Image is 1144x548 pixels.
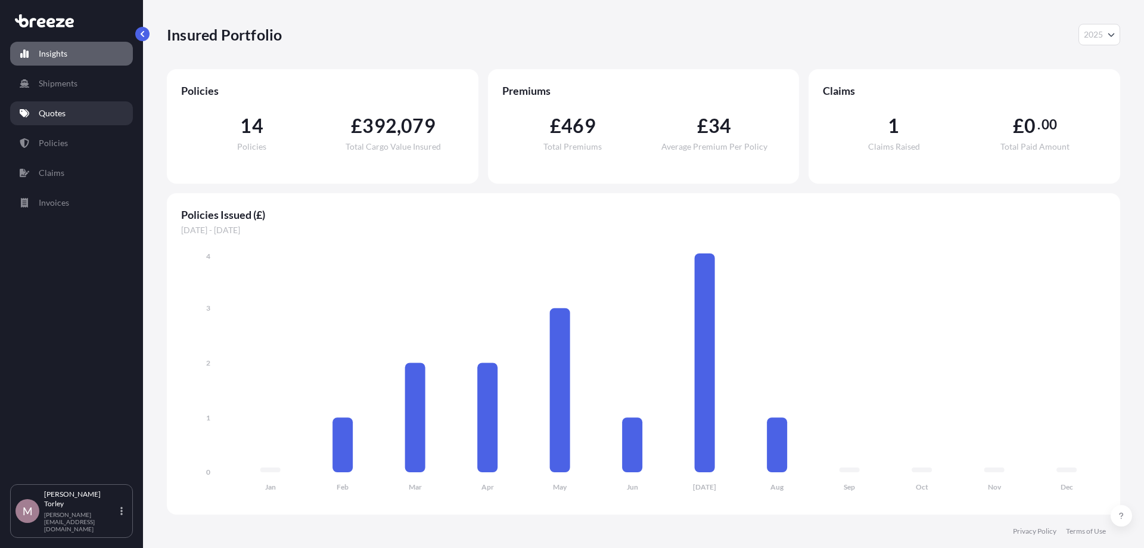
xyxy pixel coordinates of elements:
span: Premiums [502,83,785,98]
span: Claims [823,83,1106,98]
span: £ [351,116,362,135]
span: 079 [401,116,436,135]
span: Total Premiums [543,143,602,151]
tspan: Dec [1061,482,1073,491]
tspan: Oct [916,482,928,491]
a: Insights [10,42,133,66]
span: Total Paid Amount [1000,143,1070,151]
span: 1 [888,116,899,135]
a: Policies [10,131,133,155]
span: £ [550,116,561,135]
span: . [1037,120,1040,129]
span: 14 [240,116,263,135]
a: Terms of Use [1066,527,1106,536]
tspan: Aug [770,482,784,491]
p: Quotes [39,107,66,119]
span: Average Premium Per Policy [661,143,767,151]
p: Invoices [39,197,69,209]
p: Claims [39,167,64,179]
span: 00 [1042,120,1057,129]
span: 392 [362,116,397,135]
span: M [23,505,33,517]
tspan: [DATE] [693,482,716,491]
span: [DATE] - [DATE] [181,224,1106,236]
p: Insights [39,48,67,60]
tspan: Feb [337,482,349,491]
span: Total Cargo Value Insured [346,143,441,151]
tspan: Nov [988,482,1002,491]
p: [PERSON_NAME] Torley [44,490,118,509]
span: Policies Issued (£) [181,208,1106,222]
span: 0 [1024,116,1036,135]
a: Privacy Policy [1013,527,1056,536]
a: Shipments [10,72,133,95]
span: Policies [181,83,464,98]
tspan: 1 [206,413,210,422]
span: , [397,116,401,135]
p: Insured Portfolio [167,25,282,44]
span: Policies [237,143,266,151]
span: 34 [708,116,731,135]
p: Policies [39,137,68,149]
tspan: 4 [206,252,210,261]
span: 2025 [1084,29,1103,41]
span: £ [697,116,708,135]
tspan: 3 [206,304,210,312]
span: Claims Raised [868,143,920,151]
span: 469 [561,116,596,135]
p: Shipments [39,78,77,89]
p: [PERSON_NAME][EMAIL_ADDRESS][DOMAIN_NAME] [44,511,118,532]
tspan: May [553,482,567,491]
a: Invoices [10,191,133,215]
tspan: 0 [206,467,210,476]
tspan: Sep [844,482,855,491]
tspan: Apr [481,482,494,491]
a: Quotes [10,101,133,125]
span: £ [1013,116,1024,135]
tspan: Mar [409,482,422,491]
button: Year Selector [1078,24,1120,45]
a: Claims [10,161,133,185]
tspan: Jun [627,482,638,491]
tspan: 2 [206,358,210,367]
tspan: Jan [265,482,276,491]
